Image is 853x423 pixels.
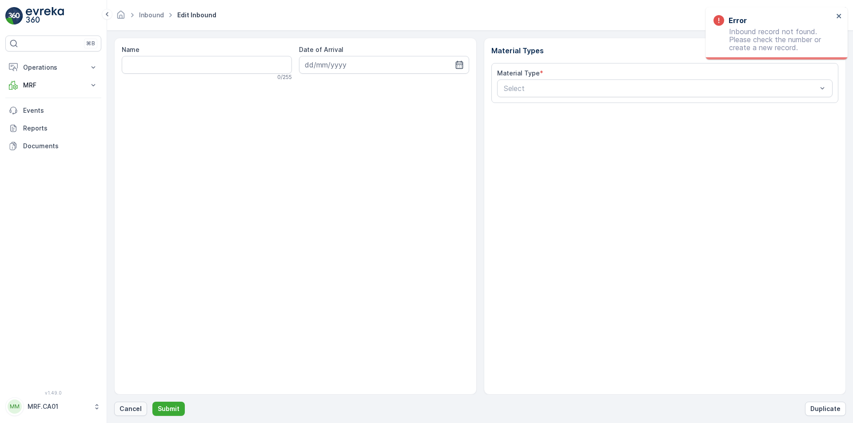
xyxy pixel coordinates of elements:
[116,13,126,21] a: Homepage
[26,7,64,25] img: logo_light-DOdMpM7g.png
[836,12,842,21] button: close
[23,106,98,115] p: Events
[23,81,84,90] p: MRF
[497,69,540,77] label: Material Type
[152,402,185,416] button: Submit
[5,390,101,395] span: v 1.49.0
[277,74,292,81] p: 0 / 255
[5,119,101,137] a: Reports
[5,7,23,25] img: logo
[5,59,101,76] button: Operations
[114,402,147,416] button: Cancel
[729,15,747,26] h3: Error
[158,404,179,413] p: Submit
[491,45,839,56] p: Material Types
[175,11,218,20] span: Edit Inbound
[23,124,98,133] p: Reports
[5,137,101,155] a: Documents
[28,402,89,411] p: MRF.CA01
[120,404,142,413] p: Cancel
[23,63,84,72] p: Operations
[504,83,817,94] p: Select
[23,142,98,150] p: Documents
[86,40,95,47] p: ⌘B
[713,28,833,51] p: Inbound record not found. Please check the number or create a new record.
[139,11,164,19] a: Inbound
[5,76,101,94] button: MRF
[122,46,140,53] label: Name
[8,399,22,414] div: MM
[805,402,846,416] button: Duplicate
[299,46,343,53] label: Date of Arrival
[810,404,841,413] p: Duplicate
[5,102,101,119] a: Events
[299,56,469,74] input: dd/mm/yyyy
[5,397,101,416] button: MMMRF.CA01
